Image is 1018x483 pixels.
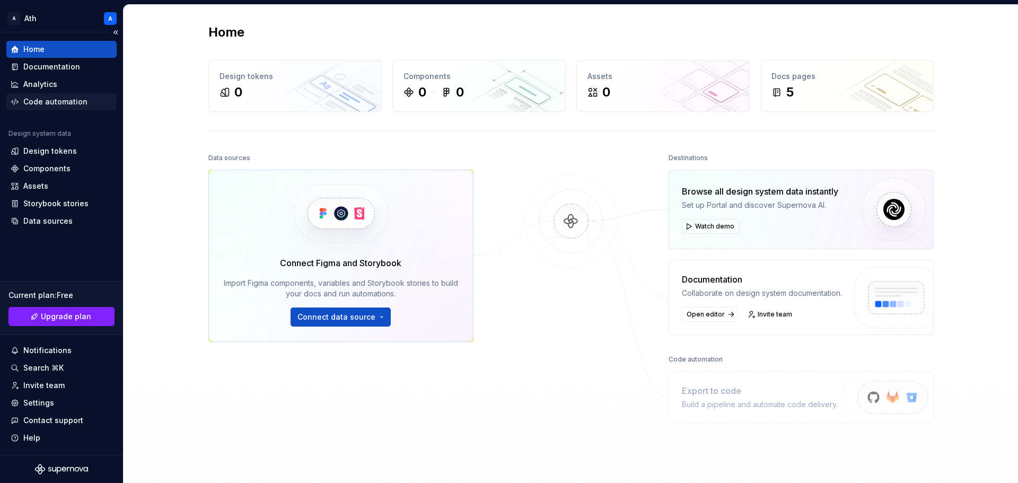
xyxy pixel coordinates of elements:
a: Documentation [6,58,117,75]
a: Data sources [6,213,117,230]
div: Assets [23,181,48,191]
button: Collapse sidebar [108,25,123,40]
a: Home [6,41,117,58]
span: Invite team [758,310,792,319]
a: Settings [6,394,117,411]
div: A [7,12,20,25]
div: Docs pages [771,71,923,82]
div: Ath [24,13,37,24]
div: Set up Portal and discover Supernova AI. [682,200,838,210]
div: A [108,14,112,23]
div: Code automation [669,352,723,367]
button: Contact support [6,412,117,429]
svg: Supernova Logo [35,464,88,475]
div: 0 [456,84,464,101]
div: Assets [587,71,739,82]
div: Import Figma components, variables and Storybook stories to build your docs and run automations. [224,278,458,299]
button: AAthA [2,7,121,30]
div: Analytics [23,79,57,90]
a: Code automation [6,93,117,110]
button: Watch demo [682,219,739,234]
div: Design system data [8,129,71,138]
span: Connect data source [297,312,375,322]
div: 0 [418,84,426,101]
a: Docs pages5 [760,60,934,112]
a: Invite team [744,307,797,322]
div: Build a pipeline and automate code delivery. [682,399,838,410]
div: Search ⌘K [23,363,64,373]
a: Components00 [392,60,566,112]
button: Upgrade plan [8,307,115,326]
button: Search ⌘K [6,359,117,376]
div: Data sources [23,216,73,226]
div: Connect Figma and Storybook [280,257,401,269]
div: Settings [23,398,54,408]
div: Browse all design system data instantly [682,185,838,198]
a: Assets0 [576,60,750,112]
a: Components [6,160,117,177]
span: Watch demo [695,222,734,231]
span: Open editor [687,310,725,319]
div: Data sources [208,151,250,165]
a: Design tokens0 [208,60,382,112]
div: 5 [786,84,794,101]
button: Connect data source [291,308,391,327]
a: Storybook stories [6,195,117,212]
div: Components [23,163,71,174]
a: Design tokens [6,143,117,160]
div: Home [23,44,45,55]
div: Contact support [23,415,83,426]
a: Analytics [6,76,117,93]
div: Design tokens [23,146,77,156]
div: 0 [602,84,610,101]
button: Notifications [6,342,117,359]
div: Export to code [682,384,838,397]
a: Invite team [6,377,117,394]
div: Collaborate on design system documentation. [682,288,842,298]
div: Code automation [23,96,87,107]
div: Design tokens [220,71,371,82]
div: Invite team [23,380,65,391]
div: Notifications [23,345,72,356]
div: Current plan : Free [8,290,115,301]
button: Help [6,429,117,446]
div: Documentation [682,273,842,286]
div: 0 [234,84,242,101]
div: Storybook stories [23,198,89,209]
div: Components [403,71,555,82]
a: Open editor [682,307,738,322]
span: Upgrade plan [41,311,91,322]
div: Destinations [669,151,708,165]
a: Assets [6,178,117,195]
div: Documentation [23,62,80,72]
div: Help [23,433,40,443]
h2: Home [208,24,244,41]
